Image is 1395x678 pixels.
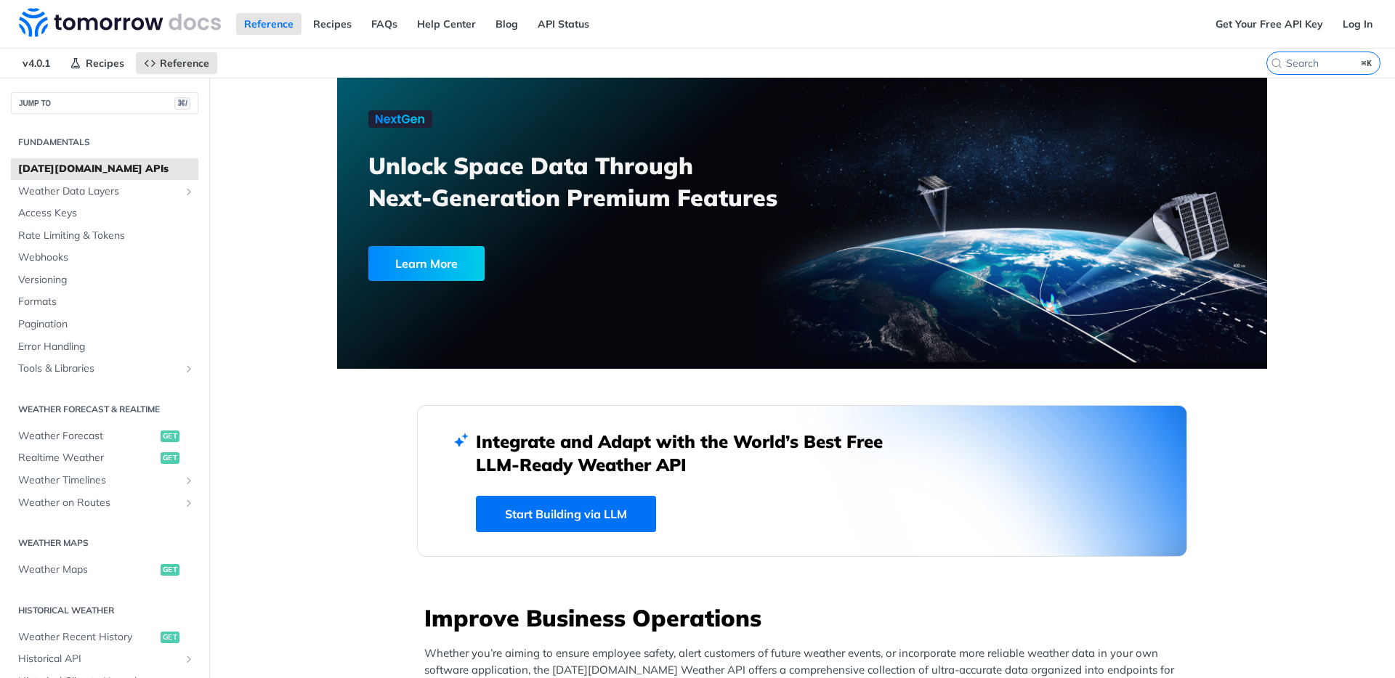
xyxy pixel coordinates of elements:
a: Weather Mapsget [11,559,198,581]
span: Rate Limiting & Tokens [18,229,195,243]
a: Versioning [11,269,198,291]
a: Weather TimelinesShow subpages for Weather Timelines [11,470,198,491]
span: Formats [18,295,195,309]
span: get [161,564,179,576]
img: Tomorrow.io Weather API Docs [19,8,221,37]
a: Historical APIShow subpages for Historical API [11,648,198,670]
span: Historical API [18,652,179,666]
span: Realtime Weather [18,451,157,465]
h3: Unlock Space Data Through Next-Generation Premium Features [368,150,818,213]
a: FAQs [363,13,405,35]
a: Reference [236,13,302,35]
a: Pagination [11,314,198,335]
a: Rate Limiting & Tokens [11,225,198,247]
a: Blog [488,13,526,35]
a: Recipes [305,13,360,35]
span: get [161,452,179,464]
span: Webhooks [18,250,195,265]
h3: Improve Business Operations [424,602,1187,634]
h2: Weather Forecast & realtime [11,403,198,416]
span: Weather Data Layers [18,184,179,199]
span: ⌘/ [174,97,190,110]
button: Show subpages for Weather on Routes [183,497,195,509]
a: API Status [530,13,597,35]
a: Log In [1335,13,1380,35]
a: Tools & LibrariesShow subpages for Tools & Libraries [11,358,198,380]
span: get [161,632,179,643]
span: Weather Timelines [18,473,179,488]
button: Show subpages for Historical API [183,653,195,665]
span: Tools & Libraries [18,362,179,376]
h2: Weather Maps [11,536,198,550]
span: Pagination [18,317,195,332]
span: Access Keys [18,206,195,221]
span: Weather Forecast [18,429,157,444]
button: JUMP TO⌘/ [11,92,198,114]
span: Reference [160,57,209,70]
a: Reference [136,52,217,74]
span: Weather Recent History [18,630,157,645]
a: Error Handling [11,336,198,358]
span: [DATE][DOMAIN_NAME] APIs [18,162,195,176]
a: [DATE][DOMAIN_NAME] APIs [11,158,198,180]
a: Formats [11,291,198,313]
span: Recipes [86,57,124,70]
img: NextGen [368,110,432,128]
a: Weather Recent Historyget [11,626,198,648]
button: Show subpages for Weather Timelines [183,475,195,486]
a: Weather Forecastget [11,425,198,447]
a: Access Keys [11,203,198,224]
a: Recipes [62,52,132,74]
a: Learn More [368,246,728,281]
span: Versioning [18,273,195,287]
a: Weather on RoutesShow subpages for Weather on Routes [11,492,198,514]
a: Start Building via LLM [476,496,656,532]
button: Show subpages for Weather Data Layers [183,186,195,197]
a: Webhooks [11,247,198,269]
a: Weather Data LayersShow subpages for Weather Data Layers [11,181,198,203]
div: Learn More [368,246,485,281]
h2: Historical Weather [11,604,198,617]
span: Weather Maps [18,563,157,577]
a: Realtime Weatherget [11,447,198,469]
svg: Search [1271,57,1282,69]
span: v4.0.1 [15,52,58,74]
a: Help Center [409,13,484,35]
a: Get Your Free API Key [1208,13,1331,35]
span: get [161,430,179,442]
h2: Integrate and Adapt with the World’s Best Free LLM-Ready Weather API [476,430,905,476]
span: Weather on Routes [18,496,179,510]
h2: Fundamentals [11,136,198,149]
button: Show subpages for Tools & Libraries [183,363,195,375]
kbd: ⌘K [1358,56,1376,70]
span: Error Handling [18,340,195,354]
